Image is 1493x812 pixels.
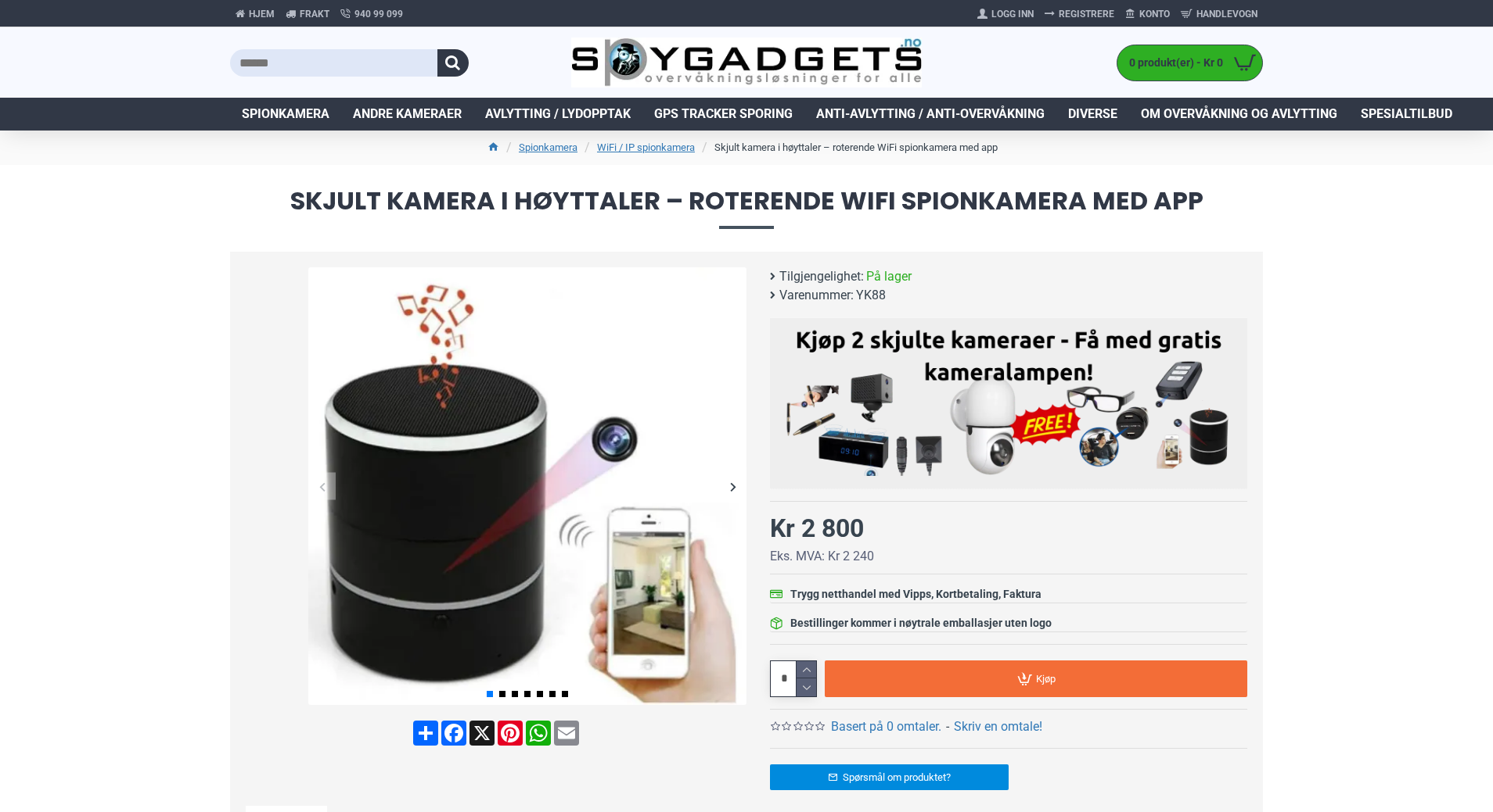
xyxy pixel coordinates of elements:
[440,721,468,746] a: Facebook
[512,691,518,697] span: Go to slide 3
[782,326,1236,476] img: Kjøp 2 skjulte kameraer – Få med gratis kameralampe!
[1196,7,1257,21] span: Handlevogn
[537,691,543,697] span: Go to slide 5
[1139,7,1170,21] span: Konto
[991,7,1034,21] span: Logg Inn
[487,691,493,697] span: Go to slide 1
[790,615,1052,631] div: Bestillinger kommer i nøytrale emballasjer uten logo
[412,721,440,746] a: Share
[562,691,568,697] span: Go to slide 7
[300,7,329,21] span: Frakt
[549,691,556,697] span: Go to slide 6
[642,98,804,131] a: GPS Tracker Sporing
[496,721,524,746] a: Pinterest
[1059,7,1114,21] span: Registrere
[354,7,403,21] span: 940 99 099
[831,717,941,736] a: Basert på 0 omtaler.
[249,7,275,21] span: Hjem
[597,140,695,156] a: WiFi / IP spionkamera
[1120,2,1175,27] a: Konto
[1349,98,1464,131] a: Spesialtilbud
[790,586,1042,603] div: Trygg netthandel med Vipps, Kortbetaling, Faktura
[654,105,793,123] span: GPS Tracker Sporing
[1117,55,1227,71] span: 0 produkt(er) - Kr 0
[524,691,531,697] span: Go to slide 4
[779,286,854,305] b: Varenummer:
[341,98,473,131] a: Andre kameraer
[779,267,864,286] b: Tilgjengelighet:
[946,719,949,734] b: -
[230,188,1263,228] span: Skjult kamera i høyttaler – roterende WiFi spionkamera med app
[242,105,329,123] span: Spionkamera
[519,140,577,156] a: Spionkamera
[1039,2,1120,27] a: Registrere
[1036,674,1056,684] span: Kjøp
[1175,2,1263,27] a: Handlevogn
[972,2,1039,27] a: Logg Inn
[804,98,1056,131] a: Anti-avlytting / Anti-overvåkning
[954,717,1042,736] a: Skriv en omtale!
[1141,105,1337,123] span: Om overvåkning og avlytting
[468,721,496,746] a: X
[1117,45,1262,80] a: 0 produkt(er) - Kr 0
[230,98,341,131] a: Spionkamera
[770,510,864,547] div: Kr 2 800
[866,267,912,286] span: På lager
[770,764,1009,790] a: Spørsmål om produktet?
[524,721,552,746] a: WhatsApp
[353,105,462,123] span: Andre kameraer
[308,473,336,500] div: Previous slide
[1056,98,1129,131] a: Diverse
[719,473,746,500] div: Next slide
[1068,105,1117,123] span: Diverse
[473,98,642,131] a: Avlytting / Lydopptak
[856,286,886,305] span: YK88
[1361,105,1452,123] span: Spesialtilbud
[485,105,631,123] span: Avlytting / Lydopptak
[816,105,1045,123] span: Anti-avlytting / Anti-overvåkning
[552,721,581,746] a: Email
[499,691,505,697] span: Go to slide 2
[571,38,923,88] img: SpyGadgets.no
[1129,98,1349,131] a: Om overvåkning og avlytting
[308,267,746,705] img: 180 grader roterende skjult WiFi kamera i høyttaler - SpyGadgets.no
